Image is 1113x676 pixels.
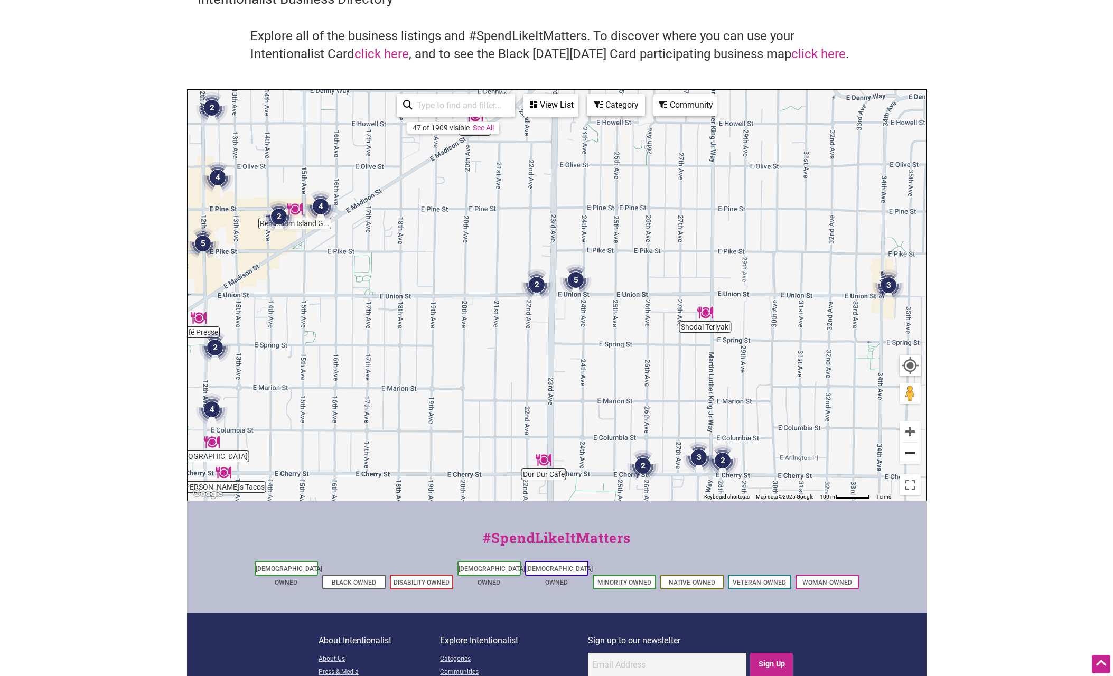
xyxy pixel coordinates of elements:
a: See All [473,124,494,132]
p: About Intentionalist [319,634,440,647]
div: Filter by Community [653,94,717,116]
a: [DEMOGRAPHIC_DATA]-Owned [459,565,527,586]
div: Filter by category [587,94,645,116]
button: Drag Pegman onto the map to open Street View [900,383,921,404]
div: Dur Dur Cafe [536,452,551,468]
div: #SpendLikeItMatters [187,528,927,559]
a: Minority-Owned [597,579,651,586]
span: Map data ©2025 Google [756,494,813,500]
button: Your Location [900,355,921,376]
div: 3 [873,269,904,301]
button: Zoom out [900,443,921,464]
div: Scroll Back to Top [1092,655,1110,673]
div: 2 [521,269,553,301]
span: 100 m [820,494,835,500]
a: Woman-Owned [802,579,852,586]
div: 4 [305,191,336,222]
div: 3 [683,442,715,473]
div: Remedium Island Grill [287,201,303,217]
div: Seoul Bowl [204,434,220,450]
a: Veteran-Owned [733,579,786,586]
a: Open this area in Google Maps (opens a new window) [190,487,225,501]
div: Café Presse [191,310,207,326]
div: 4 [196,393,228,425]
a: Black-Owned [332,579,376,586]
div: 2 [263,201,295,232]
p: Sign up to our newsletter [588,634,794,647]
div: View List [525,95,577,115]
div: 2 [199,332,231,363]
a: Terms [876,494,891,500]
img: Google [190,487,225,501]
button: Keyboard shortcuts [704,493,750,501]
div: 2 [627,450,659,482]
a: [DEMOGRAPHIC_DATA]-Owned [526,565,595,586]
div: See a list of the visible businesses [523,94,578,117]
div: 5 [560,264,592,296]
a: Categories [440,653,588,666]
a: Native-Owned [669,579,715,586]
div: Community [654,95,716,115]
p: Explore Intentionalist [440,634,588,647]
div: Carmelo's Tacos [216,465,231,481]
div: Shodai Teriyaki [697,305,713,321]
a: click here [791,46,846,61]
a: About Us [319,653,440,666]
input: Type to find and filter... [413,95,509,116]
a: click here [354,46,409,61]
h4: Explore all of the business listings and #SpendLikeItMatters. To discover where you can use your ... [250,27,863,63]
button: Zoom in [900,421,921,442]
div: Type to search and filter [397,94,515,117]
div: 4 [202,162,233,193]
button: Map Scale: 100 m per 62 pixels [817,493,873,501]
a: [DEMOGRAPHIC_DATA]-Owned [256,565,324,586]
div: 2 [196,92,228,124]
div: 5 [187,228,219,259]
button: Toggle fullscreen view [899,474,921,496]
div: 47 of 1909 visible [413,124,470,132]
div: 2 [707,445,738,476]
a: Disability-Owned [394,579,450,586]
div: Category [588,95,644,115]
